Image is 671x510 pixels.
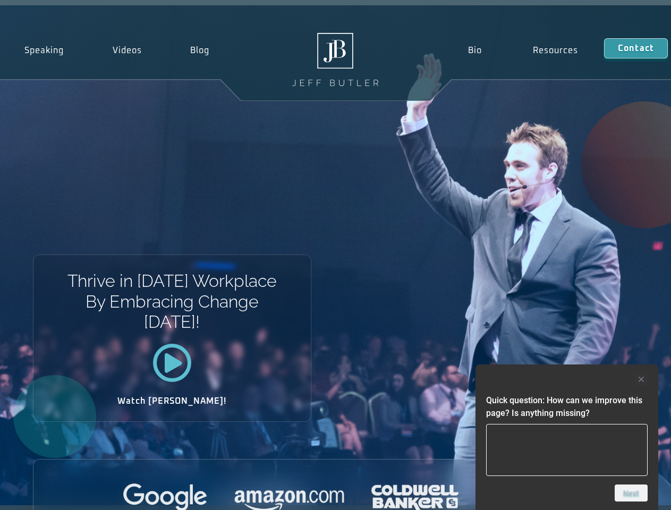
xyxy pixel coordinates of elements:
[88,38,166,63] a: Videos
[486,394,648,420] h2: Quick question: How can we improve this page? Is anything missing?
[442,38,604,63] nav: Menu
[66,271,277,332] h1: Thrive in [DATE] Workplace By Embracing Change [DATE]!
[604,38,668,58] a: Contact
[486,424,648,476] textarea: Quick question: How can we improve this page? Is anything missing?
[615,484,648,501] button: Next question
[486,373,648,501] div: Quick question: How can we improve this page? Is anything missing?
[635,373,648,386] button: Hide survey
[618,44,654,53] span: Contact
[507,38,604,63] a: Resources
[71,397,274,405] h2: Watch [PERSON_NAME]!
[442,38,507,63] a: Bio
[166,38,234,63] a: Blog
